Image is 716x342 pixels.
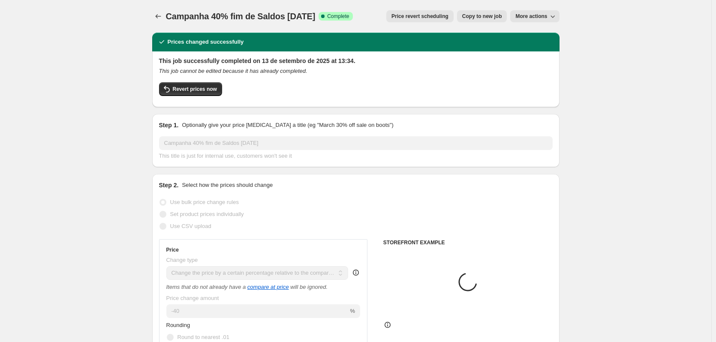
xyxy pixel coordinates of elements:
span: Round to nearest .01 [177,334,229,340]
h2: Prices changed successfully [168,38,244,46]
button: Price change jobs [152,10,164,22]
button: compare at price [247,284,289,290]
i: Items that do not already have a [166,284,246,290]
h6: STOREFRONT EXAMPLE [383,239,553,246]
input: -20 [166,304,349,318]
button: Price revert scheduling [386,10,454,22]
span: This title is just for internal use, customers won't see it [159,153,292,159]
span: Copy to new job [462,13,502,20]
span: Rounding [166,322,190,328]
button: Copy to new job [457,10,507,22]
h2: This job successfully completed on 13 de setembro de 2025 at 13:34. [159,57,553,65]
span: Revert prices now [173,86,217,93]
span: Price change amount [166,295,219,301]
input: 30% off holiday sale [159,136,553,150]
h3: Price [166,246,179,253]
h2: Step 2. [159,181,179,189]
span: Set product prices individually [170,211,244,217]
button: Revert prices now [159,82,222,96]
button: More actions [510,10,559,22]
span: Change type [166,257,198,263]
h2: Step 1. [159,121,179,129]
span: Price revert scheduling [391,13,448,20]
span: More actions [515,13,547,20]
i: will be ignored. [290,284,328,290]
div: help [352,268,360,277]
span: Complete [327,13,349,20]
span: Campanha 40% fim de Saldos [DATE] [166,12,316,21]
p: Select how the prices should change [182,181,273,189]
p: Optionally give your price [MEDICAL_DATA] a title (eg "March 30% off sale on boots") [182,121,393,129]
i: This job cannot be edited because it has already completed. [159,68,307,74]
span: Use bulk price change rules [170,199,239,205]
span: Use CSV upload [170,223,211,229]
span: % [350,308,355,314]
